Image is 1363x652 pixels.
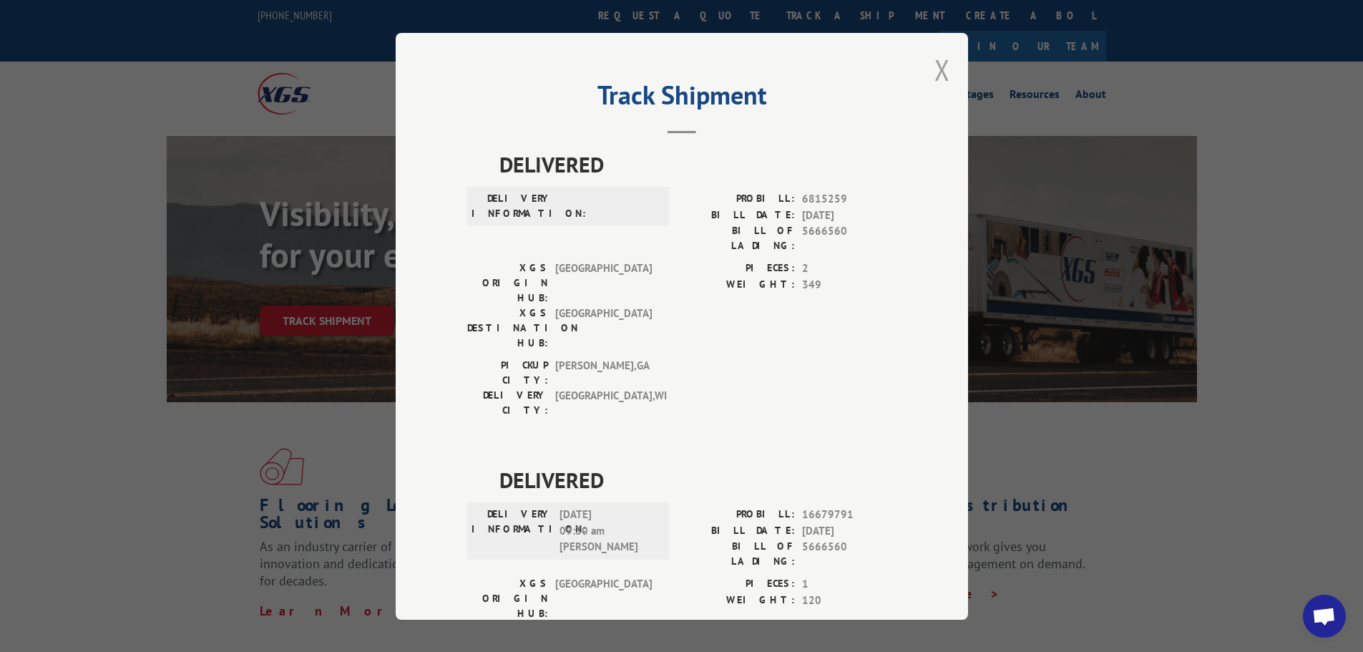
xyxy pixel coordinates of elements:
[682,223,795,253] label: BILL OF LADING:
[1303,595,1346,638] div: Open chat
[802,276,897,293] span: 349
[555,388,652,418] span: [GEOGRAPHIC_DATA] , WI
[682,207,795,223] label: BILL DATE:
[802,207,897,223] span: [DATE]
[802,522,897,539] span: [DATE]
[682,592,795,608] label: WEIGHT:
[555,576,652,621] span: [GEOGRAPHIC_DATA]
[682,261,795,277] label: PIECES:
[802,507,897,523] span: 16679791
[467,388,548,418] label: DELIVERY CITY:
[802,261,897,277] span: 2
[682,576,795,593] label: PIECES:
[682,507,795,523] label: PROBILL:
[802,576,897,593] span: 1
[467,576,548,621] label: XGS ORIGIN HUB:
[499,464,897,496] span: DELIVERED
[802,539,897,569] span: 5666560
[467,306,548,351] label: XGS DESTINATION HUB:
[472,191,552,221] label: DELIVERY INFORMATION:
[934,51,950,89] button: Close modal
[472,507,552,555] label: DELIVERY INFORMATION:
[682,191,795,208] label: PROBILL:
[555,306,652,351] span: [GEOGRAPHIC_DATA]
[467,261,548,306] label: XGS ORIGIN HUB:
[682,522,795,539] label: BILL DATE:
[802,223,897,253] span: 5666560
[802,191,897,208] span: 6815259
[499,148,897,180] span: DELIVERED
[682,539,795,569] label: BILL OF LADING:
[682,276,795,293] label: WEIGHT:
[560,507,656,555] span: [DATE] 09:30 am [PERSON_NAME]
[555,261,652,306] span: [GEOGRAPHIC_DATA]
[802,592,897,608] span: 120
[467,85,897,112] h2: Track Shipment
[555,358,652,388] span: [PERSON_NAME] , GA
[467,358,548,388] label: PICKUP CITY:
